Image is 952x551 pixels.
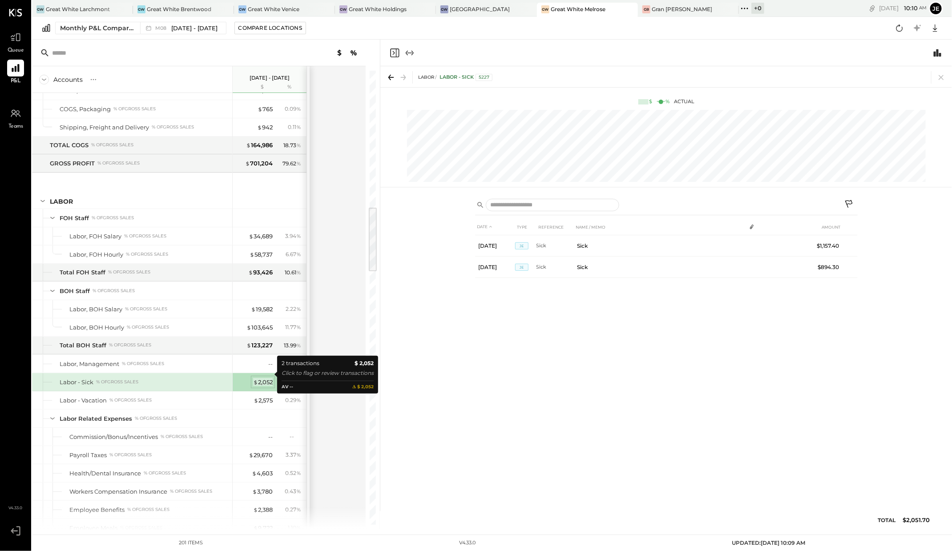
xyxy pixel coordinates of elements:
[296,123,301,130] span: %
[250,75,290,81] p: [DATE] - [DATE]
[251,306,256,313] span: $
[69,469,141,478] div: Health/Dental Insurance
[53,75,83,84] div: Accounts
[879,4,927,12] div: [DATE]
[92,215,134,221] div: % of GROSS SALES
[60,24,135,32] div: Monthly P&L Comparison
[113,106,156,112] div: % of GROSS SALES
[55,22,226,34] button: Monthly P&L Comparison M08[DATE] - [DATE]
[254,396,273,405] div: 2,575
[253,378,258,386] span: $
[60,414,132,423] div: Labor Related Expenses
[537,257,574,278] td: Sick
[418,74,434,80] span: LABOR
[36,5,44,13] div: GW
[245,160,250,167] span: $
[285,506,301,514] div: 0.27
[288,524,301,532] div: 1.10
[246,342,251,349] span: $
[349,5,407,13] div: Great White Holdings
[246,141,251,149] span: $
[251,305,273,314] div: 19,582
[135,415,177,422] div: % of GROSS SALES
[285,232,301,240] div: 3.94
[0,105,31,131] a: Teams
[46,5,110,13] div: Great White Larchmont
[253,506,273,514] div: 2,388
[355,359,374,368] b: $ 2,052
[60,360,119,368] div: Labor, Management
[96,379,138,385] div: % of GROSS SALES
[253,524,273,532] div: 9,722
[155,26,169,31] span: M08
[125,306,167,312] div: % of GROSS SALES
[296,160,301,167] span: %
[97,160,140,166] div: % of GROSS SALES
[249,232,273,241] div: 34,689
[809,235,843,257] td: $1,157.40
[282,383,293,391] div: AV --
[475,235,515,257] td: [DATE]
[60,123,149,132] div: Shipping, Freight and Delivery
[60,214,89,222] div: FOH Staff
[252,488,257,495] span: $
[171,24,218,32] span: [DATE] - [DATE]
[285,396,301,404] div: 0.29
[249,233,254,240] span: $
[69,433,158,441] div: Commission/Bonus/Incentives
[69,250,123,259] div: Labor, FOH Hourly
[296,469,301,476] span: %
[0,29,31,55] a: Queue
[296,342,301,349] span: %
[60,105,111,113] div: COGS, Packaging
[8,123,23,131] span: Teams
[666,98,670,105] div: %
[440,74,492,81] div: Labor - Sick
[254,397,258,404] span: $
[260,87,265,94] span: $
[282,160,301,168] div: 79.62
[69,232,121,241] div: Labor, FOH Salary
[257,124,262,131] span: $
[250,250,273,259] div: 58,737
[127,324,169,330] div: % of GROSS SALES
[537,235,574,257] td: Sick
[652,5,712,13] div: Gran [PERSON_NAME]
[284,342,301,350] div: 13.99
[285,487,301,495] div: 0.43
[649,98,653,105] div: $
[515,264,528,271] span: JE
[404,48,415,58] button: Expand panel (e)
[283,141,301,149] div: 18.73
[170,488,212,495] div: % of GROSS SALES
[120,525,162,531] div: % of GROSS SALES
[152,124,194,130] div: % of GROSS SALES
[50,197,73,206] div: LABOR
[296,250,301,257] span: %
[252,487,273,496] div: 3,780
[234,22,306,34] button: Compare Locations
[515,242,528,249] span: JE
[245,159,273,168] div: 701,204
[268,433,273,441] div: --
[238,5,246,13] div: GW
[296,323,301,330] span: %
[389,48,400,58] button: Close panel
[60,287,90,295] div: BOH Staff
[809,219,843,235] th: AMOUNT
[286,451,301,459] div: 3.37
[751,3,764,14] div: + 0
[286,250,301,258] div: 6.67
[248,268,273,277] div: 93,426
[475,257,515,278] td: [DATE]
[288,123,301,131] div: 0.11
[248,269,253,276] span: $
[339,5,347,13] div: GW
[246,324,251,331] span: $
[574,257,746,278] td: Sick
[161,434,203,440] div: % of GROSS SALES
[179,539,203,547] div: 201 items
[248,5,299,13] div: Great White Venice
[282,359,319,368] div: 2 transactions
[282,369,374,378] div: Click to flag or review transactions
